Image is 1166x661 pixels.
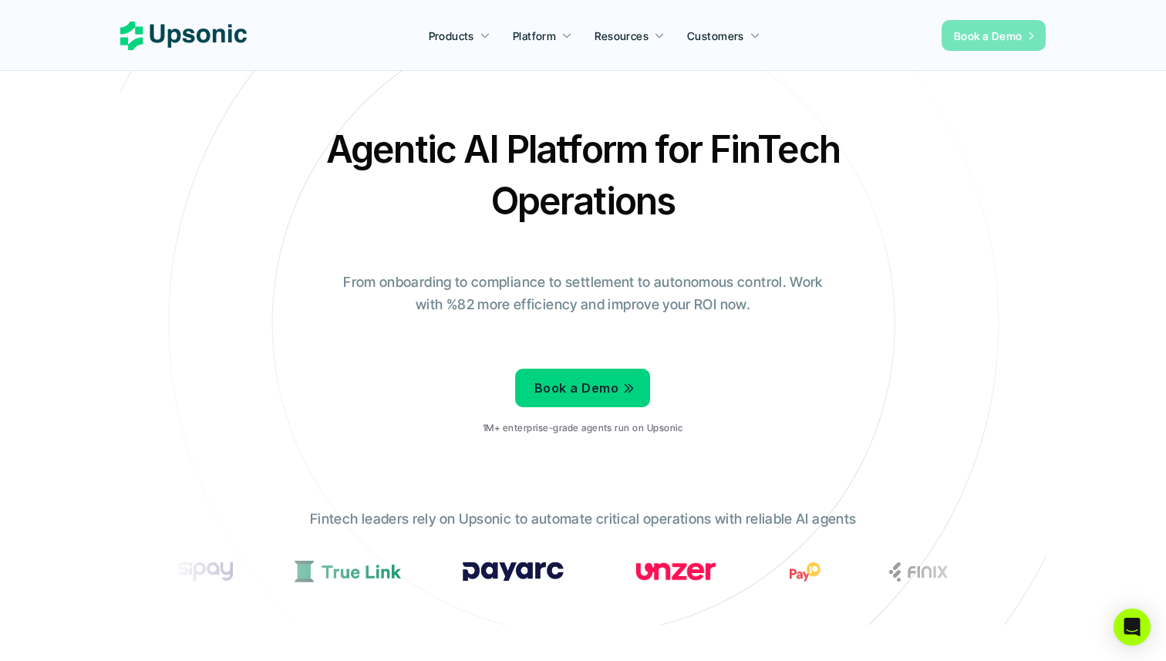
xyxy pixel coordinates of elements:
[1114,609,1151,646] div: Open Intercom Messenger
[595,28,649,44] p: Resources
[310,508,856,531] p: Fintech leaders rely on Upsonic to automate critical operations with reliable AI agents
[483,423,682,433] p: 1M+ enterprise-grade agents run on Upsonic
[534,380,618,396] span: Book a Demo
[429,28,474,44] p: Products
[513,28,556,44] p: Platform
[332,271,834,316] p: From onboarding to compliance to settlement to autonomous control. Work with %82 more efficiency ...
[420,22,500,49] a: Products
[942,20,1046,51] a: Book a Demo
[313,123,853,227] h2: Agentic AI Platform for FinTech Operations
[515,369,650,407] a: Book a Demo
[954,29,1023,42] span: Book a Demo
[687,28,744,44] p: Customers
